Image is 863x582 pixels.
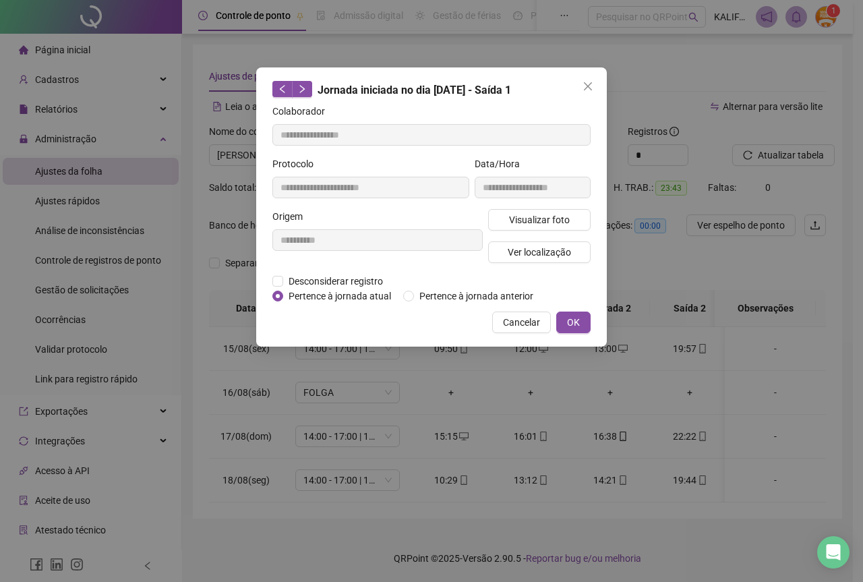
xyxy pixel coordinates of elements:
button: Visualizar foto [488,209,591,231]
button: OK [556,312,591,333]
div: Open Intercom Messenger [817,536,850,569]
button: right [292,81,312,97]
button: left [272,81,293,97]
span: Visualizar foto [509,212,570,227]
span: OK [567,315,580,330]
span: close [583,81,593,92]
button: Close [577,76,599,97]
span: Cancelar [503,315,540,330]
label: Origem [272,209,311,224]
button: Cancelar [492,312,551,333]
label: Data/Hora [475,156,529,171]
label: Colaborador [272,104,334,119]
span: right [297,84,307,94]
span: Pertence à jornada anterior [414,289,539,303]
label: Protocolo [272,156,322,171]
div: Jornada iniciada no dia [DATE] - Saída 1 [272,81,591,98]
span: Pertence à jornada atual [283,289,396,303]
span: Ver localização [508,245,571,260]
span: Desconsiderar registro [283,274,388,289]
span: left [278,84,287,94]
button: Ver localização [488,241,591,263]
